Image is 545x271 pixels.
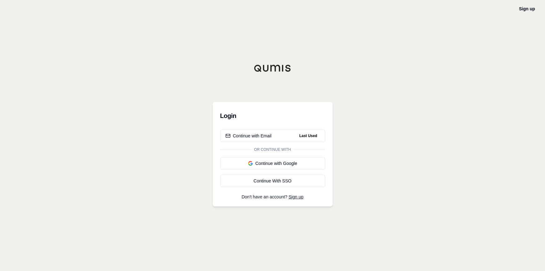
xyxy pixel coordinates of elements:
a: Sign up [289,194,303,199]
p: Don't have an account? [220,195,325,199]
a: Continue With SSO [220,175,325,187]
h3: Login [220,110,325,122]
button: Continue with Google [220,157,325,170]
div: Continue With SSO [225,178,320,184]
span: Last Used [297,132,320,140]
a: Sign up [519,6,535,11]
img: Qumis [254,64,291,72]
button: Continue with EmailLast Used [220,130,325,142]
span: Or continue with [252,147,294,152]
div: Continue with Google [225,160,320,166]
div: Continue with Email [225,133,272,139]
